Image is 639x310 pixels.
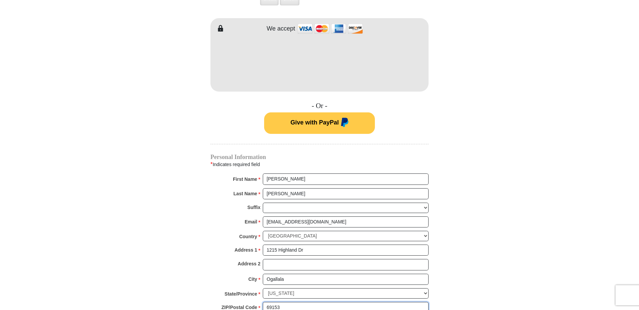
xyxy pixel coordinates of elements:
strong: First Name [233,174,257,184]
h4: - Or - [210,102,429,110]
strong: City [248,274,257,284]
strong: Email [245,217,257,226]
h4: Personal Information [210,154,429,160]
strong: Last Name [234,189,257,198]
button: Give with PayPal [264,112,375,134]
strong: Country [239,232,257,241]
strong: Address 2 [238,259,260,268]
img: paypal [339,118,349,128]
strong: Address 1 [235,245,257,255]
div: Indicates required field [210,160,429,169]
h4: We accept [267,25,295,33]
strong: Suffix [247,203,260,212]
img: credit cards accepted [297,21,364,36]
strong: State/Province [225,289,257,299]
span: Give with PayPal [290,119,339,126]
